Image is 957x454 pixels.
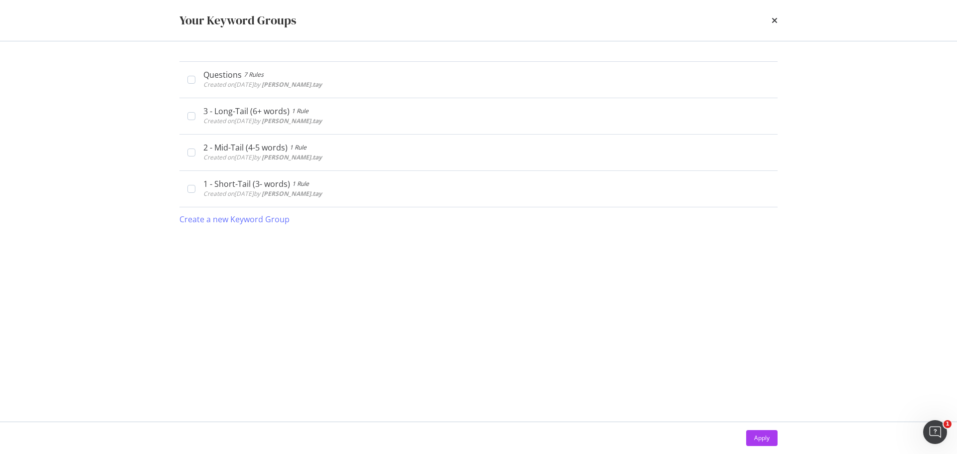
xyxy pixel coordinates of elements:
b: [PERSON_NAME].tay [262,117,322,125]
b: [PERSON_NAME].tay [262,80,322,89]
b: [PERSON_NAME].tay [262,153,322,161]
div: 1 Rule [290,143,307,152]
div: 1 Rule [292,106,309,116]
div: 1 Rule [292,179,309,189]
div: 7 Rules [244,70,264,80]
button: Apply [746,430,778,446]
div: 2 - Mid-Tail (4-5 words) [203,143,288,152]
iframe: Intercom live chat [923,420,947,444]
div: 1 - Short-Tail (3- words) [203,179,290,189]
span: 1 [944,420,952,428]
button: Create a new Keyword Group [179,207,290,231]
span: Created on [DATE] by [203,153,322,161]
span: Created on [DATE] by [203,189,322,198]
span: Created on [DATE] by [203,80,322,89]
b: [PERSON_NAME].tay [262,189,322,198]
div: Apply [754,434,770,442]
div: Your Keyword Groups [179,12,296,29]
div: Questions [203,70,242,80]
div: times [772,12,778,29]
div: Create a new Keyword Group [179,214,290,225]
div: 3 - Long-Tail (6+ words) [203,106,290,116]
span: Created on [DATE] by [203,117,322,125]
